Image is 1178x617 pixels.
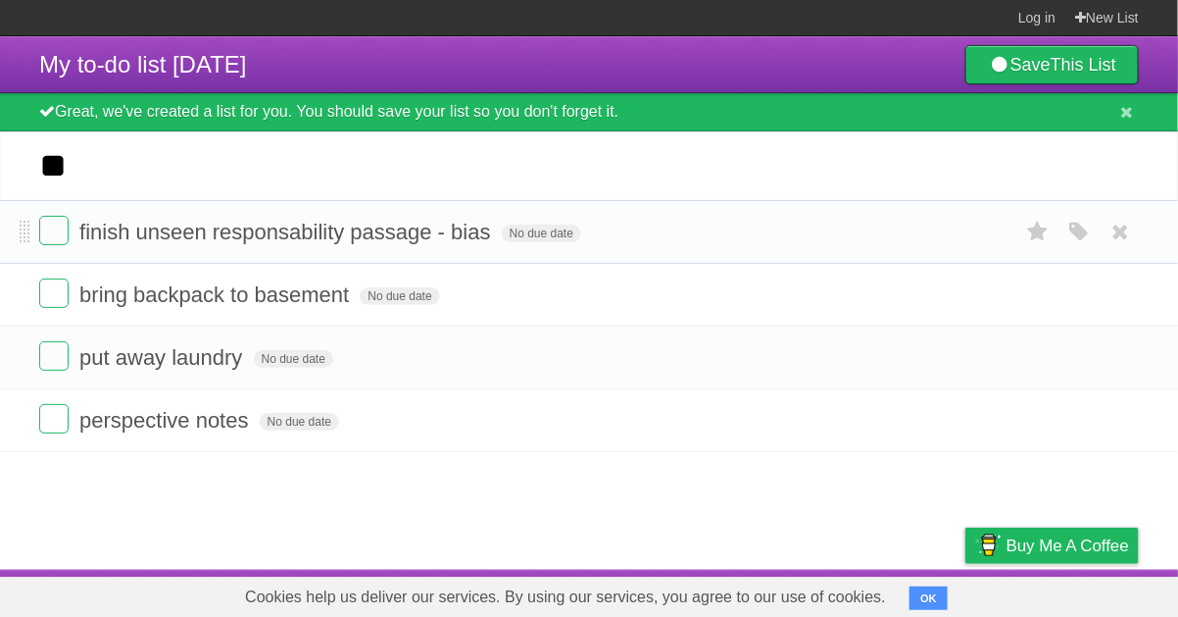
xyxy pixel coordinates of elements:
a: About [705,575,746,612]
a: SaveThis List [965,45,1139,84]
label: Done [39,216,69,245]
span: No due date [502,225,581,242]
label: Star task [1019,216,1056,248]
a: Buy me a coffee [965,528,1139,564]
label: Done [39,404,69,434]
a: Terms [873,575,916,612]
span: put away laundry [79,345,247,370]
span: No due date [260,413,339,431]
span: No due date [360,287,439,305]
a: Developers [769,575,849,612]
a: Privacy [940,575,991,612]
span: perspective notes [79,408,253,433]
span: bring backpack to basement [79,283,354,307]
label: Done [39,279,69,308]
span: finish unseen responsability passage - bias [79,220,495,244]
a: Suggest a feature [1015,575,1139,612]
span: My to-do list [DATE] [39,51,247,77]
span: No due date [254,350,333,368]
label: Done [39,341,69,371]
b: This List [1051,55,1116,75]
button: OK [909,587,948,610]
span: Cookies help us deliver our services. By using our services, you agree to our use of cookies. [225,578,906,617]
img: Buy me a coffee [975,529,1002,562]
span: Buy me a coffee [1006,529,1129,563]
